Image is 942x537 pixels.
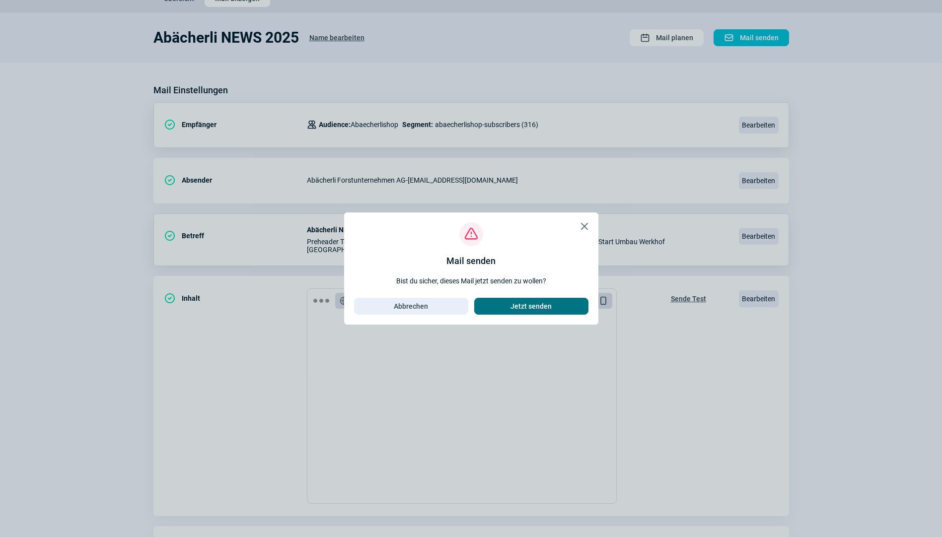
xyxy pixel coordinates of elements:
button: Jetzt senden [474,298,588,315]
span: Abbrechen [394,298,428,314]
button: Abbrechen [354,298,468,315]
div: Bist du sicher, dieses Mail jetzt senden zu wollen? [396,276,546,286]
div: Mail senden [446,254,496,268]
span: Jetzt senden [510,298,552,314]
